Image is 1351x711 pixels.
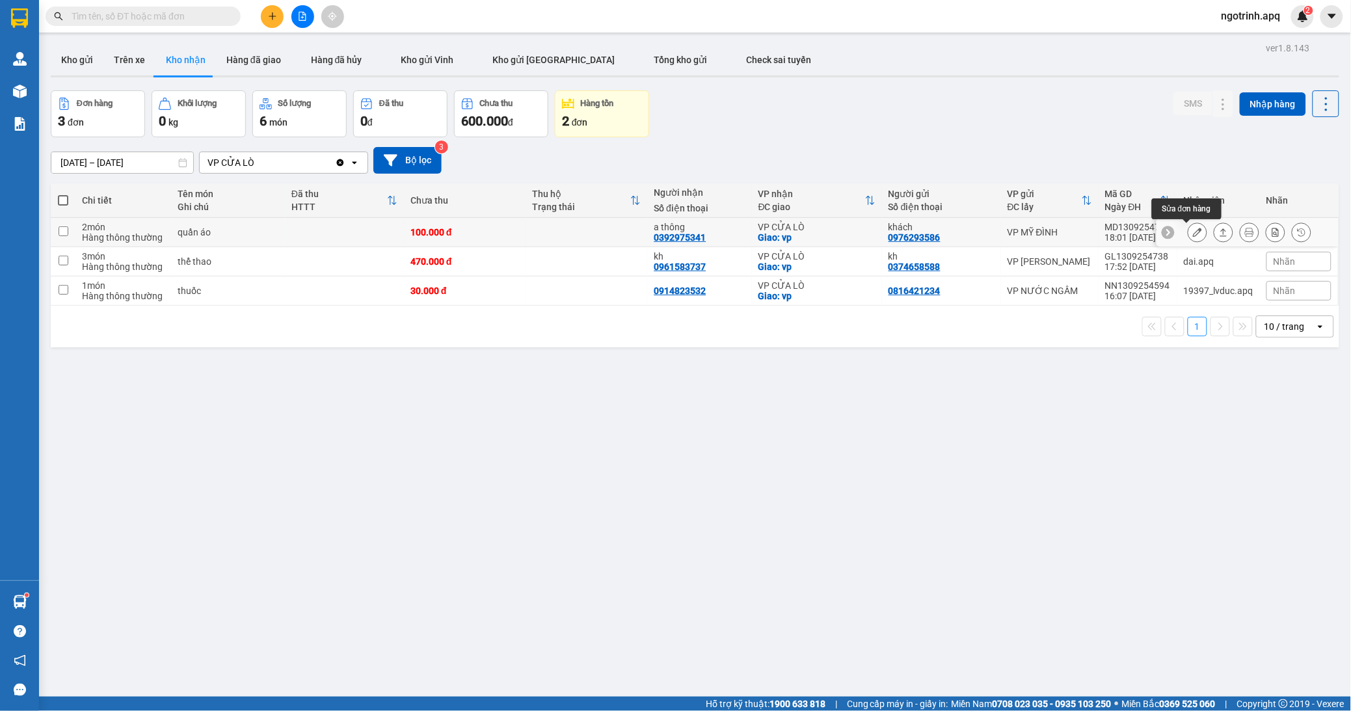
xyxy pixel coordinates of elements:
div: 30.000 đ [410,286,519,296]
button: Kho nhận [155,44,216,75]
div: 19397_lvduc.apq [1184,286,1253,296]
div: Đơn hàng [77,99,113,108]
button: file-add [291,5,314,28]
div: Tên món [178,189,278,199]
span: message [14,684,26,696]
span: Hàng đã hủy [311,55,362,65]
div: Số điện thoại [889,202,995,212]
span: 3 [58,113,65,129]
div: ĐC giao [758,202,865,212]
strong: 0708 023 035 - 0935 103 250 [993,699,1112,709]
span: aim [328,12,337,21]
div: Giao: vp [758,232,876,243]
button: Hàng đã giao [216,44,291,75]
div: Đã thu [379,99,403,108]
span: Nhãn [1274,286,1296,296]
span: Check sai tuyến [747,55,812,65]
span: kg [168,117,178,127]
sup: 2 [1304,6,1313,15]
sup: 3 [435,141,448,154]
div: thuốc [178,286,278,296]
svg: open [349,157,360,168]
button: Hàng tồn2đơn [555,90,649,137]
span: ngotrinh.apq [1211,8,1291,24]
img: warehouse-icon [13,85,27,98]
svg: open [1315,321,1326,332]
span: plus [268,12,277,21]
span: question-circle [14,625,26,637]
th: Toggle SortBy [1099,183,1177,218]
sup: 1 [25,593,29,597]
span: Miền Bắc [1122,697,1216,711]
div: 17:52 [DATE] [1105,262,1171,272]
span: đ [368,117,373,127]
div: Số lượng [278,99,312,108]
div: 1 món [82,280,165,291]
button: Đã thu0đ [353,90,448,137]
div: 0816421234 [889,286,941,296]
div: Chưa thu [410,195,519,206]
div: HTTT [291,202,387,212]
span: ⚪️ [1115,701,1119,706]
div: 3 món [82,251,165,262]
th: Toggle SortBy [1001,183,1099,218]
div: Nhãn [1266,195,1331,206]
div: Ghi chú [178,202,278,212]
input: Tìm tên, số ĐT hoặc mã đơn [72,9,225,23]
div: Trạng thái [532,202,630,212]
div: Chưa thu [480,99,513,108]
span: 2 [1306,6,1311,15]
div: Thu hộ [532,189,630,199]
div: Hàng thông thường [82,291,165,301]
div: VP CỬA LÒ [758,222,876,232]
th: Toggle SortBy [285,183,404,218]
div: GL1309254738 [1105,251,1171,262]
span: đơn [572,117,588,127]
div: VP MỸ ĐÌNH [1008,227,1092,237]
div: 100.000 đ [410,227,519,237]
div: Đã thu [291,189,387,199]
button: 1 [1188,317,1207,336]
strong: 1900 633 818 [769,699,825,709]
span: search [54,12,63,21]
div: 0914823532 [654,286,706,296]
button: SMS [1173,92,1212,115]
img: icon-new-feature [1297,10,1309,22]
button: Bộ lọc [373,147,442,174]
div: Giao: vp [758,262,876,272]
div: VP CỬA LÒ [758,280,876,291]
div: khách [889,222,995,232]
div: Khối lượng [178,99,217,108]
img: solution-icon [13,117,27,131]
button: caret-down [1320,5,1343,28]
div: 10 / trang [1264,320,1305,333]
th: Toggle SortBy [526,183,647,218]
button: aim [321,5,344,28]
span: Kho gửi [GEOGRAPHIC_DATA] [493,55,615,65]
button: Đơn hàng3đơn [51,90,145,137]
div: Nhân viên [1184,195,1253,206]
div: 0976293586 [889,232,941,243]
div: VP CỬA LÒ [207,156,254,169]
div: thể thao [178,256,278,267]
div: Sửa đơn hàng [1152,198,1222,219]
th: Toggle SortBy [752,183,882,218]
button: Nhập hàng [1240,92,1306,116]
div: Người nhận [654,187,745,198]
img: warehouse-icon [13,52,27,66]
strong: 0369 525 060 [1160,699,1216,709]
div: Mã GD [1105,189,1160,199]
span: Miền Nam [952,697,1112,711]
div: Sửa đơn hàng [1188,222,1207,242]
input: Select a date range. [51,152,193,173]
button: Chưa thu600.000đ [454,90,548,137]
div: 2 món [82,222,165,232]
div: Giao: vp [758,291,876,301]
span: notification [14,654,26,667]
div: VP [PERSON_NAME] [1008,256,1092,267]
span: | [1225,697,1227,711]
div: kh [654,251,745,262]
span: 2 [562,113,569,129]
span: | [835,697,837,711]
div: VP gửi [1008,189,1082,199]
